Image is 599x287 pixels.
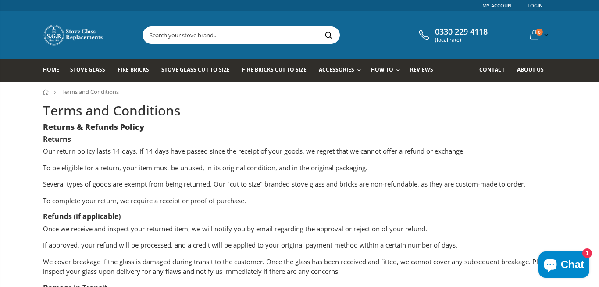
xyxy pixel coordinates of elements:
span: Reviews [410,66,433,73]
p: We cover breakage if the glass is damaged during transit to the customer. Once the glass has been... [43,257,556,276]
strong: Refunds (if applicable) [43,212,121,221]
span: 0330 229 4118 [435,27,488,37]
a: Stove Glass Cut To Size [161,59,236,82]
span: Stove Glass [70,66,105,73]
a: Contact [479,59,511,82]
a: 0 [527,26,550,43]
span: How To [371,66,393,73]
p: If approved, your refund will be processed, and a credit will be applied to your original payment... [43,240,556,250]
a: Stove Glass [70,59,112,82]
img: Stove Glass Replacement [43,24,104,46]
span: Fire Bricks [118,66,149,73]
a: Home [43,89,50,95]
span: Accessories [319,66,354,73]
a: Fire Bricks [118,59,156,82]
a: About us [517,59,550,82]
button: Search [319,27,339,43]
inbox-online-store-chat: Shopify online store chat [536,251,592,280]
span: 0 [536,29,543,36]
a: Home [43,59,66,82]
a: Fire Bricks Cut To Size [242,59,313,82]
a: How To [371,59,404,82]
p: To complete your return, we require a receipt or proof of purchase. [43,196,556,206]
a: Accessories [319,59,365,82]
span: (local rate) [435,37,488,43]
p: Once we receive and inspect your returned item, we will notify you by email regarding the approva... [43,224,556,234]
a: 0330 229 4118 (local rate) [417,27,488,43]
span: Fire Bricks Cut To Size [242,66,307,73]
a: Reviews [410,59,440,82]
span: Stove Glass Cut To Size [161,66,229,73]
span: Home [43,66,59,73]
span: Contact [479,66,505,73]
input: Search your stove brand... [143,27,438,43]
strong: Returns & Refunds Policy [43,122,144,132]
p: Our return policy lasts 14 days. If 14 days have passed since the receipt of your goods, we regre... [43,146,556,156]
p: To be eligible for a return, your item must be unused, in its original condition, and in the orig... [43,163,556,173]
p: Several types of goods are exempt from being returned. Our "cut to size" branded stove glass and ... [43,179,556,189]
h1: Terms and Conditions [43,102,556,120]
span: Terms and Conditions [61,88,119,96]
span: About us [517,66,544,73]
strong: Returns [43,134,71,144]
